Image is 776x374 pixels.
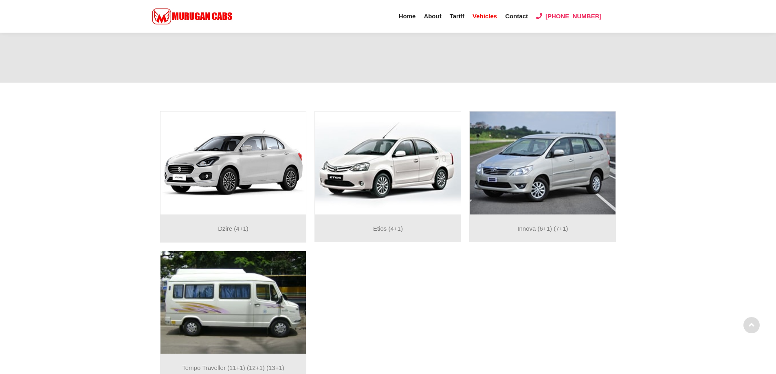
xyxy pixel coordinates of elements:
span: [PHONE_NUMBER] [545,13,602,20]
p: Tempo Traveller (11+1) (12+1) (13+1) [165,363,302,373]
p: Dzire (4+1) [165,223,302,234]
span: Tariff [450,13,464,20]
span: About [424,13,441,20]
span: Home [399,13,416,20]
span: Vehicles [473,13,497,20]
p: Etios (4+1) [319,223,457,234]
p: Innova (6+1) (7+1) [474,223,611,234]
span: Contact [505,13,528,20]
